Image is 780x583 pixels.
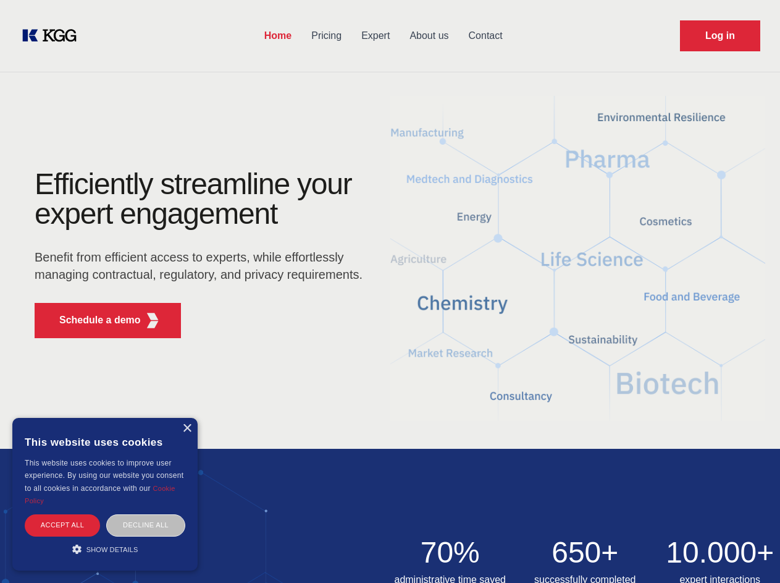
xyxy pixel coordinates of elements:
p: Benefit from efficient access to experts, while effortlessly managing contractual, regulatory, an... [35,249,371,283]
a: Expert [351,20,400,52]
span: Show details [86,546,138,553]
a: Request Demo [680,20,760,51]
a: Cookie Policy [25,485,175,504]
div: Show details [25,543,185,555]
a: Pricing [301,20,351,52]
img: KGG Fifth Element RED [145,313,161,328]
h2: 70% [390,538,511,568]
img: KGG Fifth Element RED [390,80,766,436]
div: Close [182,424,191,433]
div: This website uses cookies [25,427,185,457]
h2: 650+ [525,538,645,568]
a: Contact [459,20,513,52]
div: Accept all [25,514,100,536]
div: Decline all [106,514,185,536]
a: Home [254,20,301,52]
button: Schedule a demoKGG Fifth Element RED [35,303,181,338]
a: KOL Knowledge Platform: Talk to Key External Experts (KEE) [20,26,86,46]
a: About us [400,20,458,52]
span: This website uses cookies to improve user experience. By using our website you consent to all coo... [25,459,183,493]
p: Schedule a demo [59,313,141,328]
h1: Efficiently streamline your expert engagement [35,169,371,229]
